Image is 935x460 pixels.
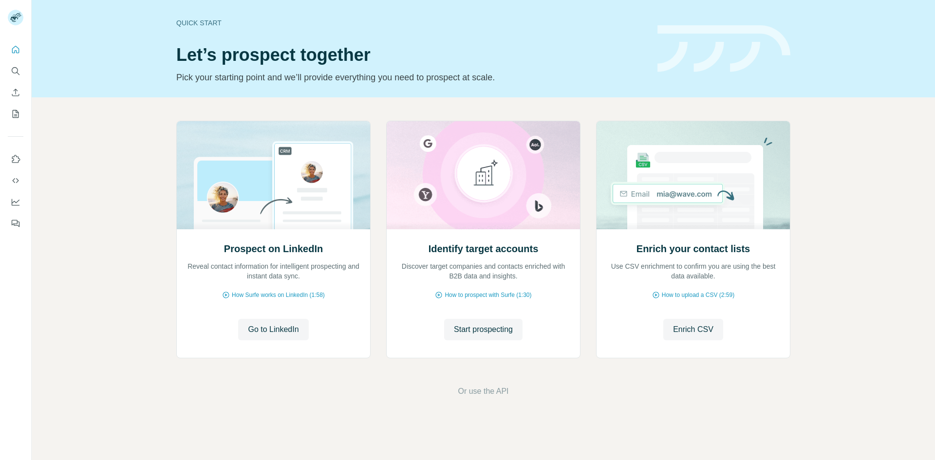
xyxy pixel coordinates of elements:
[636,242,750,256] h2: Enrich your contact lists
[657,25,790,73] img: banner
[176,45,646,65] h1: Let’s prospect together
[176,121,371,229] img: Prospect on LinkedIn
[606,261,780,281] p: Use CSV enrichment to confirm you are using the best data available.
[238,319,308,340] button: Go to LinkedIn
[8,41,23,58] button: Quick start
[8,105,23,123] button: My lists
[663,319,723,340] button: Enrich CSV
[224,242,323,256] h2: Prospect on LinkedIn
[232,291,325,299] span: How Surfe works on LinkedIn (1:58)
[176,71,646,84] p: Pick your starting point and we’ll provide everything you need to prospect at scale.
[8,215,23,232] button: Feedback
[596,121,790,229] img: Enrich your contact lists
[444,319,523,340] button: Start prospecting
[673,324,713,335] span: Enrich CSV
[8,84,23,101] button: Enrich CSV
[176,18,646,28] div: Quick start
[248,324,299,335] span: Go to LinkedIn
[8,193,23,211] button: Dashboard
[396,261,570,281] p: Discover target companies and contacts enriched with B2B data and insights.
[8,62,23,80] button: Search
[8,150,23,168] button: Use Surfe on LinkedIn
[429,242,539,256] h2: Identify target accounts
[8,172,23,189] button: Use Surfe API
[445,291,531,299] span: How to prospect with Surfe (1:30)
[662,291,734,299] span: How to upload a CSV (2:59)
[458,386,508,397] button: Or use the API
[187,261,360,281] p: Reveal contact information for intelligent prospecting and instant data sync.
[454,324,513,335] span: Start prospecting
[386,121,580,229] img: Identify target accounts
